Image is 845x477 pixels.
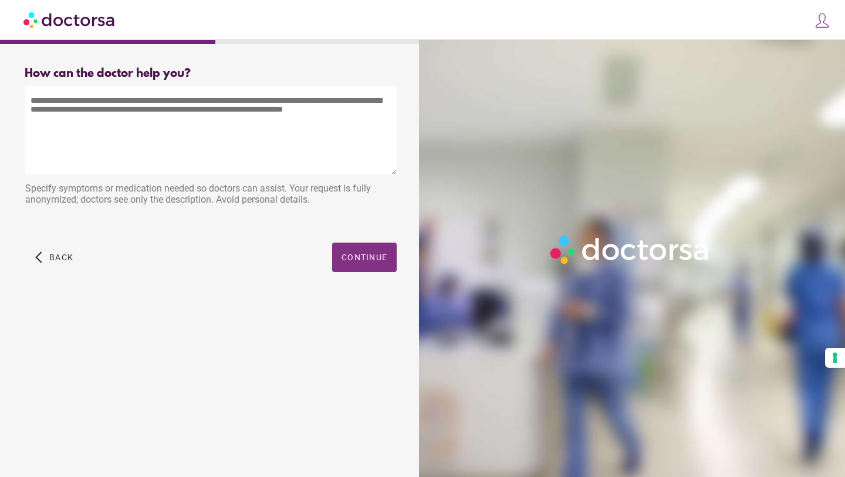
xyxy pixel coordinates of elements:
[825,348,845,368] button: Your consent preferences for tracking technologies
[814,12,830,29] img: icons8-customer-100.png
[31,243,78,272] button: arrow_back_ios Back
[342,253,387,262] span: Continue
[23,6,116,33] img: Doctorsa.com
[25,67,397,80] div: How can the doctor help you?
[49,253,73,262] span: Back
[332,243,397,272] button: Continue
[546,231,715,268] img: Logo-Doctorsa-trans-White-partial-flat.png
[25,177,397,214] div: Specify symptoms or medication needed so doctors can assist. Your request is fully anonymized; do...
